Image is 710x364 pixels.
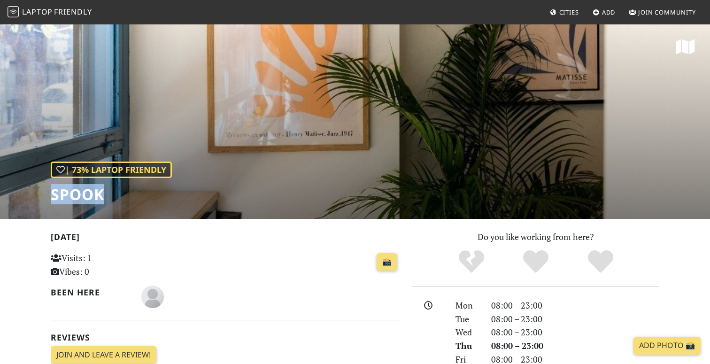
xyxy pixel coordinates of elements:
[486,312,665,326] div: 08:00 – 23:00
[503,249,568,275] div: Yes
[377,253,397,271] a: 📸
[8,4,92,21] a: LaptopFriendly LaptopFriendly
[51,186,172,203] h1: Spook
[439,249,504,275] div: No
[486,299,665,312] div: 08:00 – 23:00
[638,8,696,16] span: Join Community
[486,339,665,353] div: 08:00 – 23:00
[625,4,700,21] a: Join Community
[8,6,19,17] img: LaptopFriendly
[141,286,164,308] img: blank-535327c66bd565773addf3077783bbfce4b00ec00e9fd257753287c682c7fa38.png
[486,325,665,339] div: 08:00 – 23:00
[450,312,486,326] div: Tue
[559,8,579,16] span: Cities
[51,287,130,297] h2: Been here
[589,4,619,21] a: Add
[141,290,164,302] span: Danai Var Mant
[51,162,172,178] div: | 73% Laptop Friendly
[450,325,486,339] div: Wed
[568,249,633,275] div: Definitely!
[546,4,583,21] a: Cities
[51,251,160,279] p: Visits: 1 Vibes: 0
[51,232,401,246] h2: [DATE]
[412,230,659,244] p: Do you like working from here?
[22,7,53,17] span: Laptop
[450,299,486,312] div: Mon
[54,7,92,17] span: Friendly
[450,339,486,353] div: Thu
[51,333,401,342] h2: Reviews
[602,8,616,16] span: Add
[51,346,156,364] a: Join and leave a review!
